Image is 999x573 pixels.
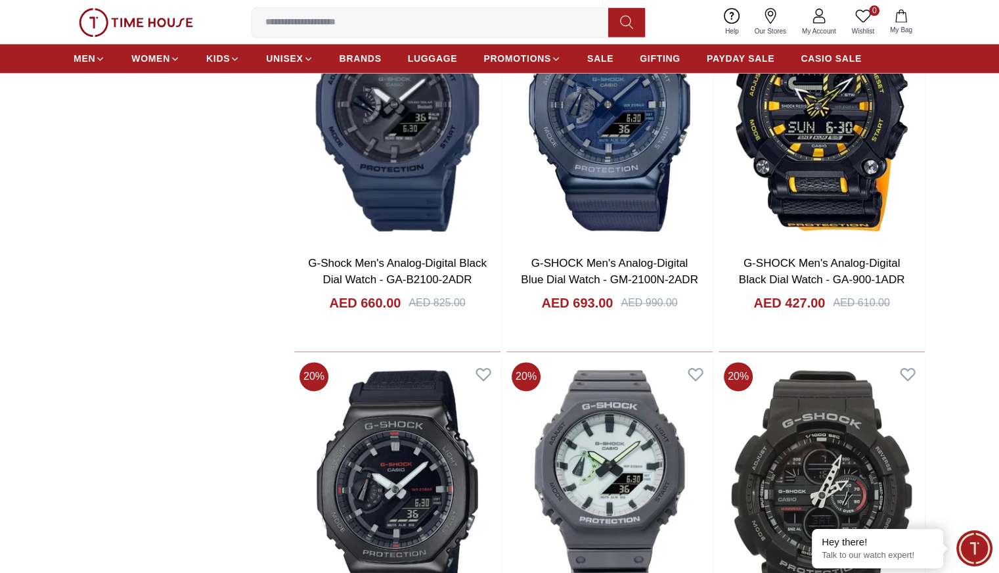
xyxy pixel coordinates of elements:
[640,47,680,70] a: GIFTING
[340,52,382,65] span: BRANDS
[747,5,794,39] a: Our Stores
[753,294,825,312] h4: AED 427.00
[131,47,180,70] a: WOMEN
[844,5,882,39] a: 0Wishlist
[707,52,774,65] span: PAYDAY SALE
[74,47,105,70] a: MEN
[822,550,933,561] p: Talk to our watch expert!
[885,25,918,35] span: My Bag
[521,257,698,286] a: G-SHOCK Men's Analog-Digital Blue Dial Watch - GM-2100N-2ADR
[512,362,541,391] span: 20 %
[720,26,744,36] span: Help
[206,52,230,65] span: KIDS
[266,52,303,65] span: UNISEX
[801,52,862,65] span: CASIO SALE
[956,530,992,566] div: Chat Widget
[882,7,920,37] button: My Bag
[340,47,382,70] a: BRANDS
[541,294,613,312] h4: AED 693.00
[483,47,561,70] a: PROMOTIONS
[869,5,879,16] span: 0
[79,8,193,37] img: ...
[847,26,879,36] span: Wishlist
[833,295,889,311] div: AED 610.00
[717,5,747,39] a: Help
[300,362,328,391] span: 20 %
[266,47,313,70] a: UNISEX
[621,295,677,311] div: AED 990.00
[587,47,613,70] a: SALE
[408,47,458,70] a: LUGGAGE
[749,26,791,36] span: Our Stores
[822,536,933,549] div: Hey there!
[131,52,170,65] span: WOMEN
[640,52,680,65] span: GIFTING
[724,362,753,391] span: 20 %
[801,47,862,70] a: CASIO SALE
[587,52,613,65] span: SALE
[409,295,465,311] div: AED 825.00
[707,47,774,70] a: PAYDAY SALE
[797,26,841,36] span: My Account
[74,52,95,65] span: MEN
[308,257,487,286] a: G-Shock Men's Analog-Digital Black Dial Watch - GA-B2100-2ADR
[408,52,458,65] span: LUGGAGE
[329,294,401,312] h4: AED 660.00
[483,52,551,65] span: PROMOTIONS
[206,47,240,70] a: KIDS
[739,257,905,286] a: G-SHOCK Men's Analog-Digital Black Dial Watch - GA-900-1ADR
